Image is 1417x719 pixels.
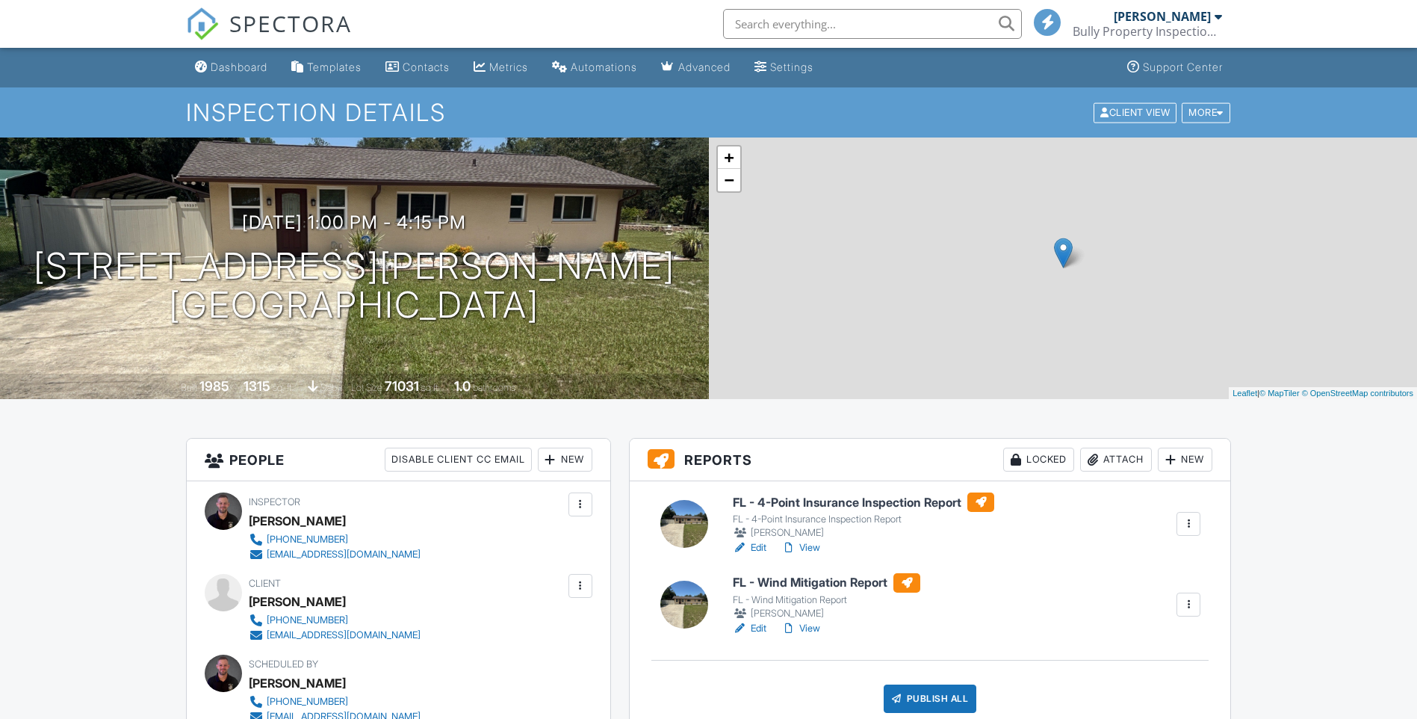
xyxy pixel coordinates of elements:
h6: FL - Wind Mitigation Report [733,573,920,593]
div: [EMAIL_ADDRESS][DOMAIN_NAME] [267,629,421,641]
h3: People [187,439,610,481]
div: Automations [571,61,637,73]
span: Lot Size [351,382,382,393]
div: [PHONE_NUMBER] [267,614,348,626]
div: Advanced [678,61,731,73]
a: Contacts [379,54,456,81]
span: Built [181,382,197,393]
a: Advanced [655,54,737,81]
div: [PERSON_NAME] [733,525,994,540]
div: 1.0 [454,378,471,394]
a: Zoom in [718,146,740,169]
div: Client View [1094,102,1176,123]
span: Inspector [249,496,300,507]
a: [PHONE_NUMBER] [249,532,421,547]
div: Attach [1080,448,1152,472]
div: [PERSON_NAME] [733,606,920,621]
div: Publish All [884,685,977,713]
div: | [1229,387,1417,400]
a: [EMAIL_ADDRESS][DOMAIN_NAME] [249,547,421,562]
div: Contacts [403,61,450,73]
a: Dashboard [189,54,273,81]
h3: Reports [630,439,1231,481]
span: slab [320,382,337,393]
input: Search everything... [723,9,1022,39]
a: FL - 4-Point Insurance Inspection Report FL - 4-Point Insurance Inspection Report [PERSON_NAME] [733,493,994,540]
a: Client View [1092,106,1180,117]
span: sq. ft. [273,382,294,393]
a: Metrics [468,54,534,81]
div: Dashboard [211,61,267,73]
a: Leaflet [1232,389,1257,398]
div: Templates [307,61,362,73]
div: [PHONE_NUMBER] [267,534,348,546]
div: 1985 [199,378,229,394]
div: Locked [1003,448,1074,472]
div: [PERSON_NAME] [249,590,346,613]
div: 1315 [244,378,270,394]
div: FL - 4-Point Insurance Inspection Report [733,513,994,525]
div: New [538,448,592,472]
div: Support Center [1143,61,1223,73]
span: bathrooms [473,382,515,393]
div: Bully Property Inspections LLC [1073,24,1222,39]
a: Automations (Basic) [546,54,643,81]
span: Scheduled By [249,658,318,670]
a: Support Center [1121,54,1229,81]
a: [PHONE_NUMBER] [249,694,421,709]
h1: [STREET_ADDRESS][PERSON_NAME] [GEOGRAPHIC_DATA] [34,247,675,326]
div: 71031 [385,378,419,394]
div: [PHONE_NUMBER] [267,696,348,708]
div: Settings [770,61,813,73]
div: Metrics [489,61,528,73]
div: More [1182,102,1230,123]
a: Edit [733,540,766,555]
div: [EMAIL_ADDRESS][DOMAIN_NAME] [267,549,421,561]
a: [EMAIL_ADDRESS][DOMAIN_NAME] [249,628,421,643]
div: New [1158,448,1212,472]
a: Settings [748,54,819,81]
div: FL - Wind Mitigation Report [733,594,920,606]
a: View [781,540,820,555]
h1: Inspection Details [186,99,1232,126]
a: SPECTORA [186,20,352,52]
h3: [DATE] 1:00 pm - 4:15 pm [242,212,466,232]
span: SPECTORA [229,7,352,39]
span: sq.ft. [421,382,440,393]
div: [PERSON_NAME] [1114,9,1211,24]
a: Templates [285,54,368,81]
div: [PERSON_NAME] [249,510,346,532]
a: Zoom out [718,169,740,191]
a: View [781,621,820,636]
a: © MapTiler [1259,389,1300,398]
a: Edit [733,621,766,636]
span: Client [249,578,281,589]
a: © OpenStreetMap contributors [1302,389,1413,398]
div: [PERSON_NAME] [249,672,346,694]
img: The Best Home Inspection Software - Spectora [186,7,219,40]
div: Disable Client CC Email [385,448,532,472]
a: [PHONE_NUMBER] [249,613,421,628]
h6: FL - 4-Point Insurance Inspection Report [733,493,994,512]
a: FL - Wind Mitigation Report FL - Wind Mitigation Report [PERSON_NAME] [733,573,920,621]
